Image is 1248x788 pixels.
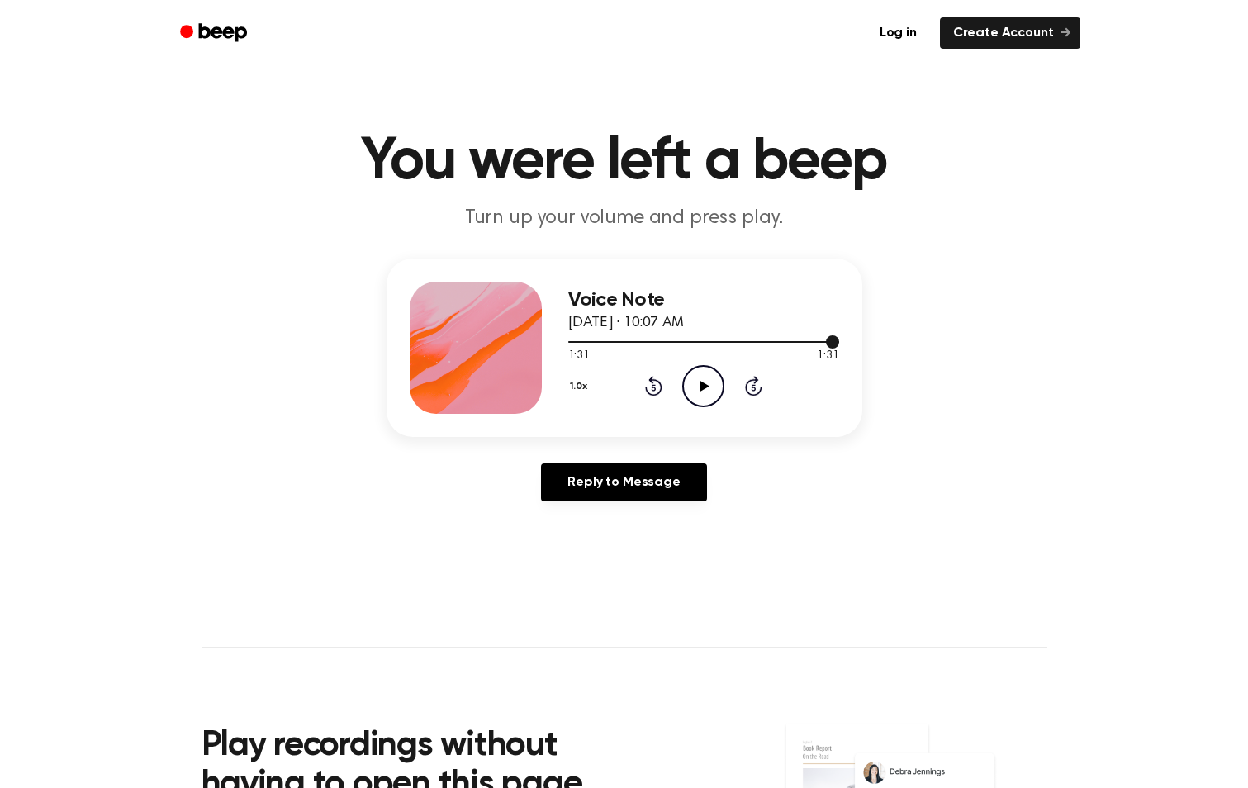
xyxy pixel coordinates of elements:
[202,132,1047,192] h1: You were left a beep
[866,17,930,49] a: Log in
[568,348,590,365] span: 1:31
[168,17,262,50] a: Beep
[817,348,838,365] span: 1:31
[940,17,1080,49] a: Create Account
[541,463,706,501] a: Reply to Message
[568,373,594,401] button: 1.0x
[307,205,942,232] p: Turn up your volume and press play.
[568,316,684,330] span: [DATE] · 10:07 AM
[568,289,839,311] h3: Voice Note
